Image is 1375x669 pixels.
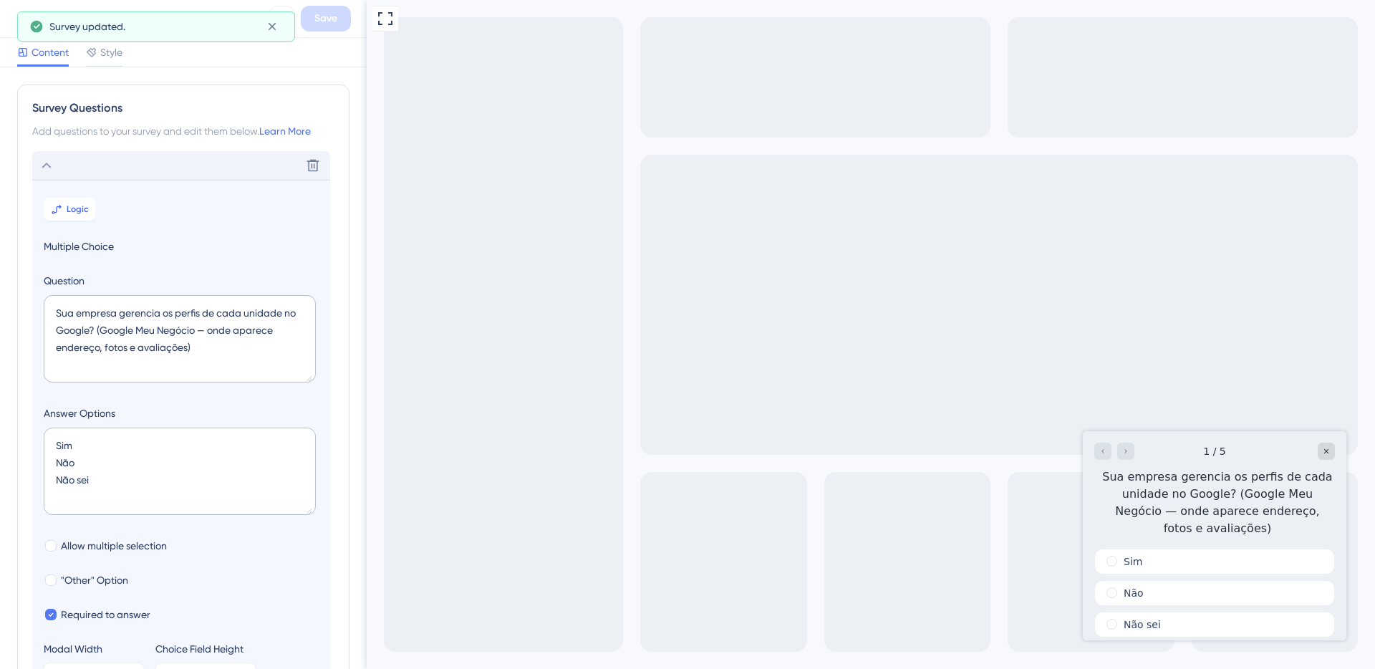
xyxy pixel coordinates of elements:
iframe: UserGuiding Survey [716,431,980,640]
textarea: Sim Não Não sei [44,428,316,515]
div: Choice Field Height [155,640,256,658]
button: Save [301,6,351,32]
span: Multiple Choice [44,238,319,255]
textarea: Sua empresa gerencia os perfis de cada unidade no Google? (Google Meu Negócio — onde aparece ende... [44,295,316,382]
label: Answer Options [44,405,319,422]
span: "Other" Option [61,572,128,589]
div: Survey Questions [32,100,334,117]
a: Learn More [259,125,311,137]
label: Question [44,272,319,289]
div: Modal Width [44,640,144,658]
span: Required to answer [61,606,150,623]
div: Pesquisa - Google Meu Negócio [46,9,264,29]
div: Add questions to your survey and edit them below. [32,122,334,140]
span: Logic [67,203,89,215]
button: Logic [44,198,95,221]
span: Save [314,10,337,27]
span: Allow multiple selection [61,537,167,554]
span: Content [32,44,69,61]
span: Style [100,44,122,61]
